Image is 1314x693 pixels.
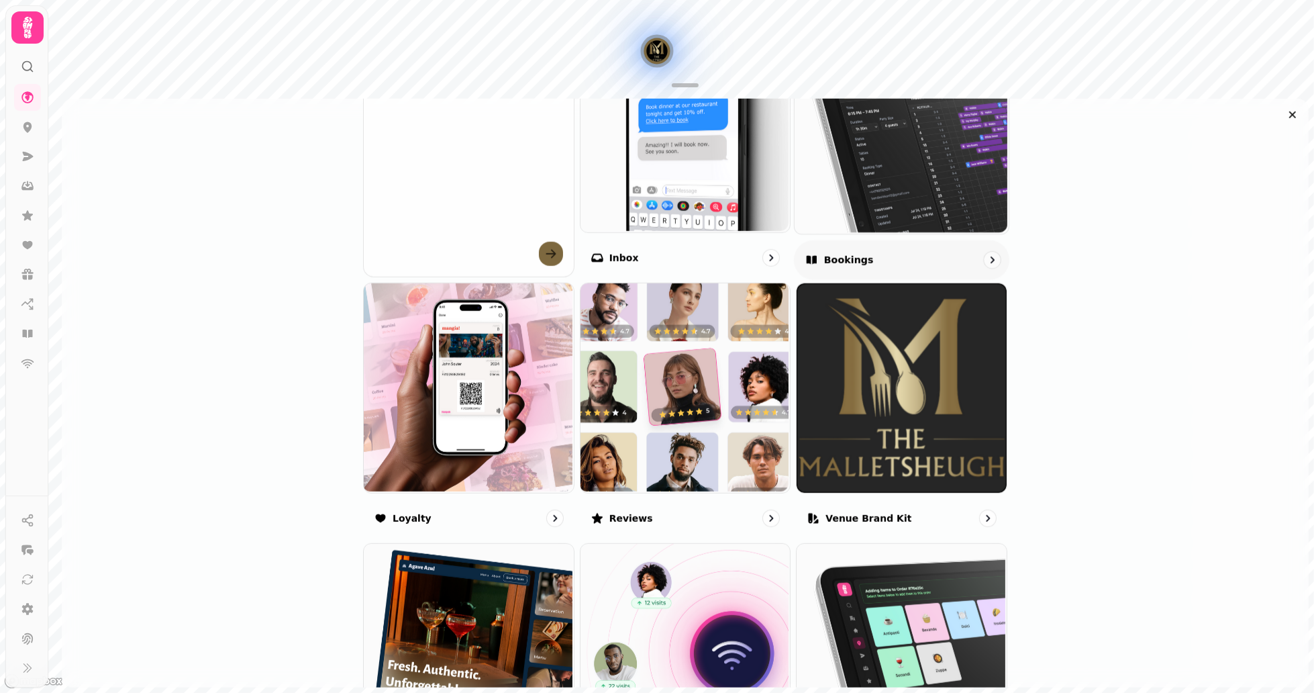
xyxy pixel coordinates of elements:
svg: go to [548,512,562,525]
svg: go to [764,512,778,525]
p: Loyalty [393,512,432,525]
a: ReviewsReviews [580,282,791,538]
svg: go to [764,250,778,264]
a: Venue brand kit [796,282,1007,538]
p: Bookings [824,253,874,267]
svg: go to [985,253,999,267]
img: aHR0cHM6Ly9maWxlcy5zdGFtcGVkZS5haS8yNWMyOWU1Mi1jNDAwLTExZWQtYWJiZS0wYTU4YTlmZWFjMDIvbWVkaWEvMzBkZ... [797,283,1006,492]
img: Inbox [579,21,789,231]
p: Venue brand kit [825,512,911,525]
button: The Malletsheugh [646,40,668,62]
img: Bookings [793,18,1007,232]
a: Mapbox logo [4,674,63,689]
p: Inbox [609,250,639,264]
img: Loyalty [362,281,572,492]
img: Reviews [579,281,789,492]
button: Close drawer [1282,104,1303,126]
p: Reviews [609,512,653,525]
svg: go to [981,512,995,525]
a: InboxInbox [580,21,791,277]
div: Map marker [646,40,668,66]
a: LoyaltyLoyalty [363,282,574,538]
a: BookingsBookings [794,19,1009,279]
